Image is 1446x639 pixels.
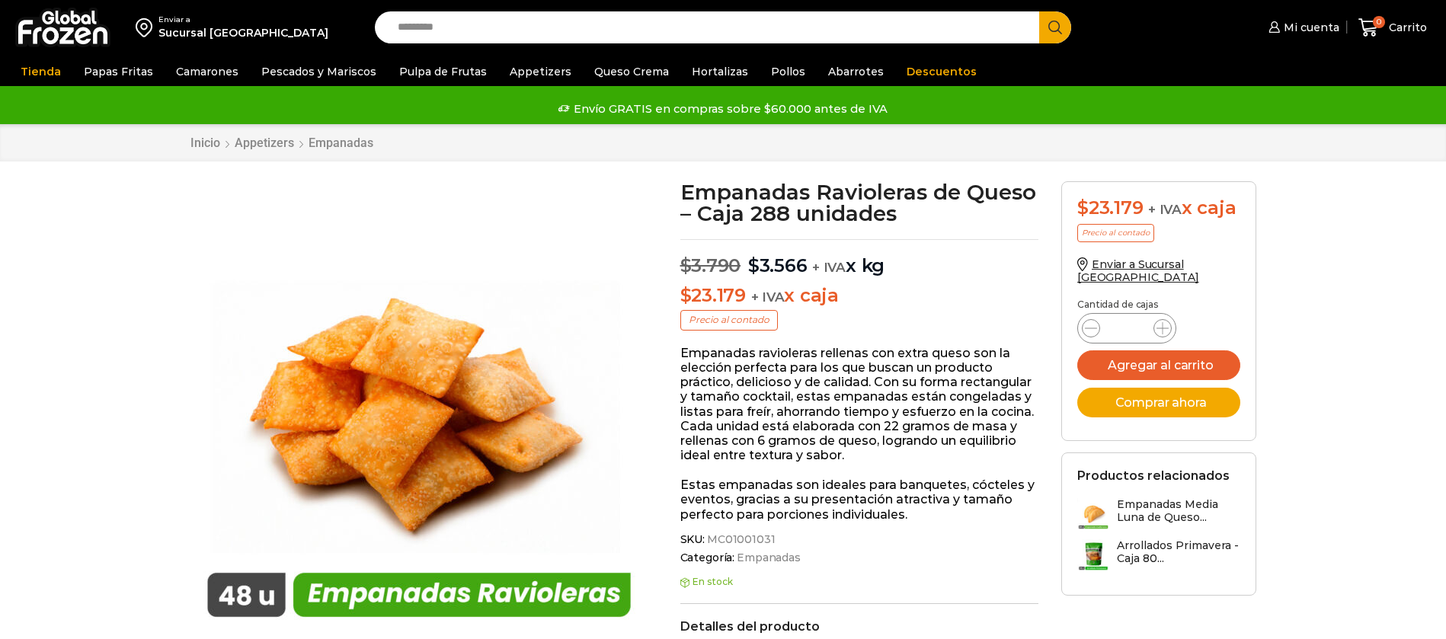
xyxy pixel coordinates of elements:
[680,346,1039,463] p: Empanadas ravioleras rellenas con extra queso son la elección perfecta para los que buscan un pro...
[680,239,1039,277] p: x kg
[1077,350,1240,380] button: Agregar al carrito
[1112,318,1141,339] input: Product quantity
[705,533,776,546] span: MC01001031
[1077,196,1143,219] bdi: 23.179
[1373,16,1385,28] span: 0
[680,577,1039,587] p: En stock
[1077,498,1240,531] a: Empanadas Media Luna de Queso...
[680,284,692,306] span: $
[158,14,328,25] div: Enviar a
[763,57,813,86] a: Pollos
[1077,388,1240,417] button: Comprar ahora
[680,181,1039,224] h1: Empanadas Ravioleras de Queso – Caja 288 unidades
[1039,11,1071,43] button: Search button
[680,254,692,276] span: $
[680,254,741,276] bdi: 3.790
[1148,202,1182,217] span: + IVA
[190,136,221,150] a: Inicio
[587,57,677,86] a: Queso Crema
[502,57,579,86] a: Appetizers
[821,57,891,86] a: Abarrotes
[680,619,1039,634] h2: Detalles del producto
[76,57,161,86] a: Papas Fritas
[680,533,1039,546] span: SKU:
[158,25,328,40] div: Sucursal [GEOGRAPHIC_DATA]
[308,136,374,150] a: Empanadas
[1077,539,1240,572] a: Arrollados Primavera - Caja 80...
[899,57,984,86] a: Descuentos
[751,289,785,305] span: + IVA
[812,260,846,275] span: + IVA
[680,478,1039,522] p: Estas empanadas son ideales para banquetes, cócteles y eventos, gracias a su presentación atracti...
[1077,196,1089,219] span: $
[392,57,494,86] a: Pulpa de Frutas
[1117,498,1240,524] h3: Empanadas Media Luna de Queso...
[1077,257,1199,284] a: Enviar a Sucursal [GEOGRAPHIC_DATA]
[680,551,1039,564] span: Categoría:
[1117,539,1240,565] h3: Arrollados Primavera - Caja 80...
[190,181,648,638] img: empanada-raviolera
[1385,20,1427,35] span: Carrito
[190,136,374,150] nav: Breadcrumb
[1077,224,1154,242] p: Precio al contado
[680,285,1039,307] p: x caja
[680,310,778,330] p: Precio al contado
[1077,299,1240,310] p: Cantidad de cajas
[1077,468,1230,483] h2: Productos relacionados
[748,254,808,276] bdi: 3.566
[680,284,746,306] bdi: 23.179
[1077,197,1240,219] div: x caja
[1265,12,1339,43] a: Mi cuenta
[684,57,756,86] a: Hortalizas
[136,14,158,40] img: address-field-icon.svg
[748,254,760,276] span: $
[168,57,246,86] a: Camarones
[254,57,384,86] a: Pescados y Mariscos
[1355,10,1431,46] a: 0 Carrito
[734,551,801,564] a: Empanadas
[1280,20,1339,35] span: Mi cuenta
[13,57,69,86] a: Tienda
[234,136,295,150] a: Appetizers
